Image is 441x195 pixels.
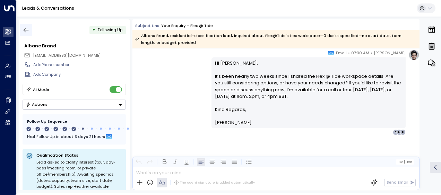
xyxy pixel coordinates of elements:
div: Follow Up Sequence [27,119,121,124]
span: | [404,160,405,164]
div: Albane Brand [24,43,126,49]
button: Undo [135,158,143,166]
span: Following Up [98,27,122,32]
span: 07:30 AM [351,49,369,56]
span: [PERSON_NAME] [374,49,406,56]
div: H [393,129,398,135]
div: Actions [26,102,47,107]
div: The agent signature is added automatically [174,180,255,185]
span: Email [336,49,347,56]
div: Button group with a nested menu [23,100,126,110]
div: B [400,129,406,135]
span: • [348,49,350,56]
a: Leads & Conversations [22,5,74,11]
div: Next Follow Up: [27,133,121,140]
p: Qualification Status [36,152,122,158]
div: AddPhone number [33,62,126,68]
img: profile-logo.png [408,49,420,61]
button: Cc|Bcc [396,159,414,165]
div: AddCompany [33,72,126,77]
div: Your enquiry - Flex @ Tide [161,23,213,29]
span: bonjour@albanebrand.photography [33,53,101,58]
span: Kind Regards, [215,106,246,113]
span: Cc Bcc [398,160,412,164]
div: Lead asked to clarify interest (tour, day-pass/meeting room, or private office/membership). Await... [36,159,122,190]
p: Hi [PERSON_NAME], It’s been nearly two weeks since I shared the Flex @ Tide workspace details. Ar... [215,60,403,106]
span: [PERSON_NAME] [215,119,252,126]
div: AI Mode [33,86,49,93]
div: N [396,129,402,135]
span: • [371,49,372,56]
div: Albane Brand, residential-classification lead, inquired about Flex@Tide’s flex workspace—0 desks ... [135,32,416,46]
button: Redo [146,158,154,166]
span: Subject Line: [135,23,161,28]
span: [EMAIL_ADDRESS][DOMAIN_NAME] [33,53,101,58]
span: In about 3 days 21 hours [56,133,105,140]
div: • [92,25,95,35]
button: Actions [23,100,126,110]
